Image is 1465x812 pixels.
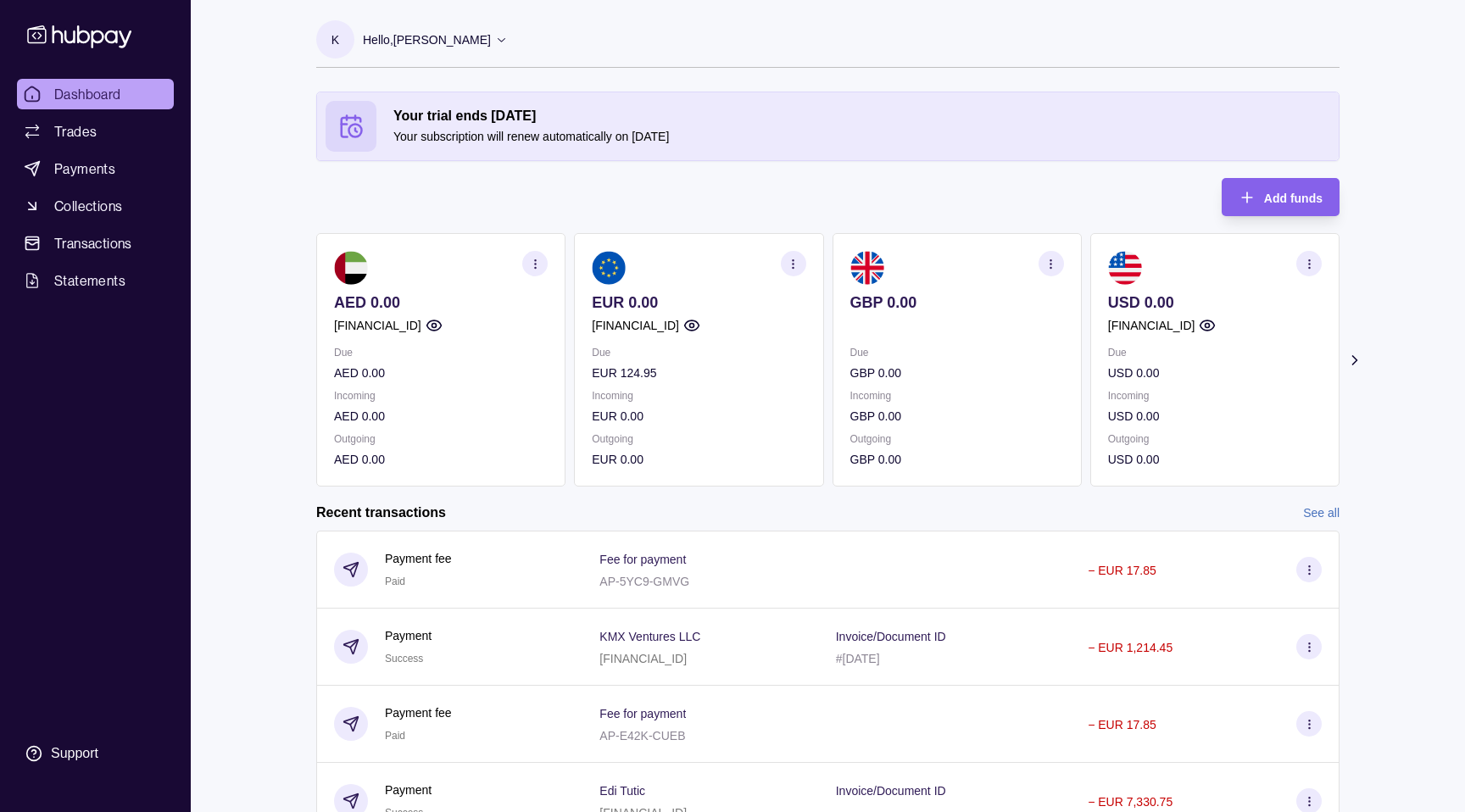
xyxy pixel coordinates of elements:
p: AED 0.00 [334,450,548,469]
p: Outgoing [334,430,548,448]
p: EUR 0.00 [592,407,805,425]
span: Paid [385,730,405,742]
p: Outgoing [850,430,1064,448]
a: Collections [17,191,174,221]
p: AP-5YC9-GMVG [599,575,689,588]
p: Due [850,343,1064,362]
p: AED 0.00 [334,407,548,425]
p: Incoming [850,387,1064,405]
p: USD 0.00 [1108,407,1322,425]
img: us [1108,251,1142,285]
p: Fee for payment [599,553,686,566]
p: USD 0.00 [1108,450,1322,469]
p: [FINANCIAL_ID] [334,316,421,335]
p: − EUR 1,214.45 [1088,641,1173,654]
p: EUR 124.95 [592,364,805,382]
p: − EUR 17.85 [1088,564,1156,577]
a: See all [1303,503,1340,522]
span: Trades [54,121,97,142]
p: Due [1108,343,1322,362]
p: Invoice/Document ID [836,784,946,798]
h2: Your trial ends [DATE] [393,107,1330,125]
a: Payments [17,153,174,184]
p: Incoming [1108,387,1322,405]
span: Paid [385,576,405,587]
button: Add funds [1222,178,1340,216]
p: [FINANCIAL_ID] [592,316,679,335]
p: Invoice/Document ID [836,630,946,643]
img: gb [850,251,884,285]
p: Incoming [592,387,805,405]
span: Add funds [1264,192,1323,205]
span: Transactions [54,233,132,253]
p: GBP 0.00 [850,364,1064,382]
p: AP-E42K-CUEB [599,729,685,742]
a: Trades [17,116,174,147]
p: EUR 0.00 [592,450,805,469]
p: Your subscription will renew automatically on [DATE] [393,127,1330,146]
p: AED 0.00 [334,364,548,382]
img: eu [592,251,626,285]
p: Outgoing [1108,430,1322,448]
span: Statements [54,270,125,291]
span: Dashboard [54,84,121,104]
p: [FINANCIAL_ID] [599,652,687,665]
p: Payment fee [385,704,452,722]
span: Collections [54,196,122,216]
p: #[DATE] [836,652,880,665]
p: Payment [385,781,432,799]
p: KMX Ventures LLC [599,630,700,643]
p: Payment [385,626,432,645]
p: Payment fee [385,549,452,568]
p: USD 0.00 [1108,293,1322,312]
a: Dashboard [17,79,174,109]
p: [FINANCIAL_ID] [1108,316,1195,335]
div: Support [51,744,98,763]
a: Statements [17,265,174,296]
p: Due [334,343,548,362]
p: Incoming [334,387,548,405]
p: Edi Tutic [599,784,645,798]
p: − EUR 7,330.75 [1088,795,1173,809]
p: − EUR 17.85 [1088,718,1156,731]
a: Support [17,736,174,771]
p: EUR 0.00 [592,293,805,312]
img: ae [334,251,368,285]
p: GBP 0.00 [850,293,1064,312]
p: AED 0.00 [334,293,548,312]
p: Fee for payment [599,707,686,720]
p: GBP 0.00 [850,450,1064,469]
p: Hello, [PERSON_NAME] [363,31,491,49]
p: Due [592,343,805,362]
span: Payments [54,159,115,179]
p: Outgoing [592,430,805,448]
span: Success [385,653,423,665]
a: Transactions [17,228,174,259]
p: GBP 0.00 [850,407,1064,425]
p: USD 0.00 [1108,364,1322,382]
h2: Recent transactions [316,503,446,522]
p: K [331,31,339,49]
